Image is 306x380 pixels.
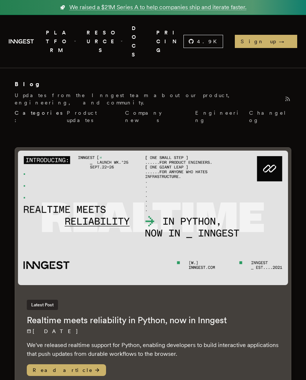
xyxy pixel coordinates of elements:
[27,314,279,326] h2: Realtime meets reliability in Python, now in Inngest
[27,328,279,335] p: [DATE]
[27,364,106,376] span: Read article
[18,151,288,285] img: Featured image for Realtime meets reliability in Python, now in Inngest blog post
[43,24,76,59] button: PLATFORM
[67,109,122,124] a: Product updates
[15,80,51,89] h2: Blog
[156,24,183,59] a: PRICING
[85,24,123,59] button: RESOURCES
[69,3,247,12] span: We raised a $21M Series A to help companies ship and iterate faster.
[85,28,123,55] span: RESOURCES
[27,341,279,358] p: We've released realtime support for Python, enabling developers to build interactive applications...
[132,24,147,59] a: DOCS
[195,109,247,124] a: Engineering
[279,38,291,45] span: →
[197,38,221,45] span: 4.9 K
[249,109,291,124] a: Changelog
[27,300,58,310] span: Latest Post
[125,109,192,124] a: Company news
[15,92,281,106] p: Updates from the Inngest team about our product, engineering, and community.
[43,28,76,55] span: PLATFORM
[15,109,64,124] span: Categories:
[235,35,297,48] a: Sign up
